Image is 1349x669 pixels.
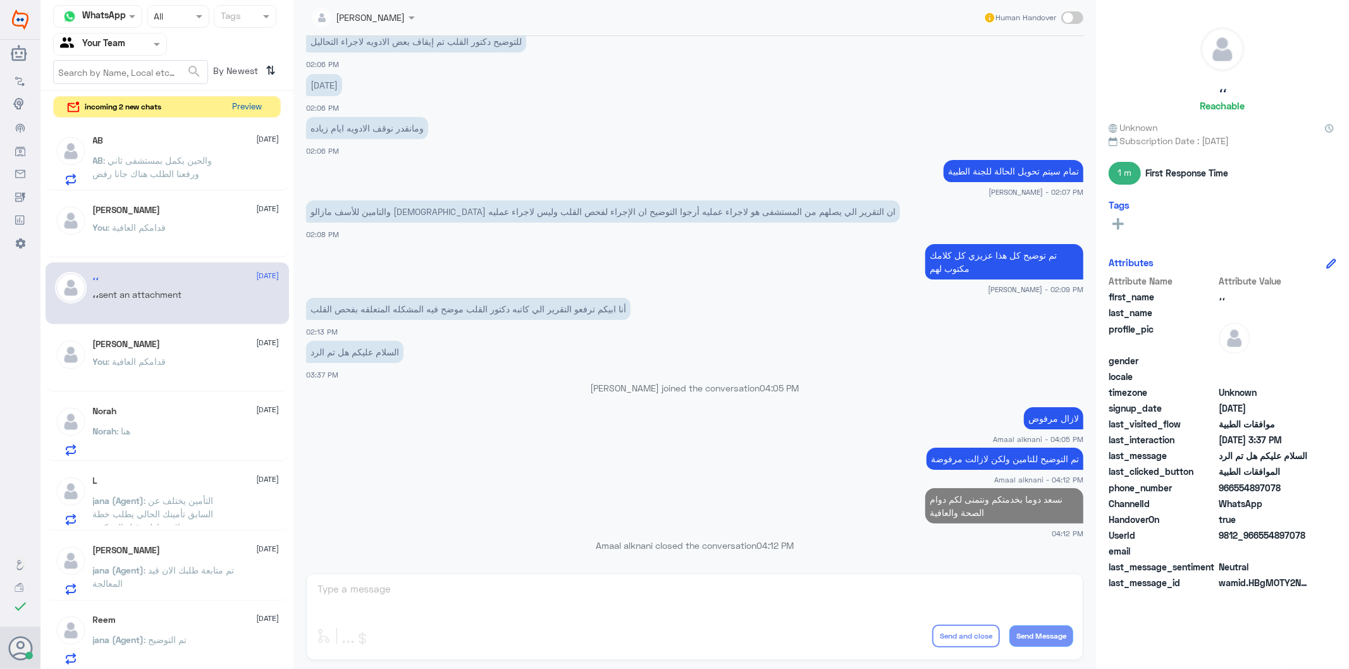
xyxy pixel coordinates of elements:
[1219,417,1310,431] span: موافقات الطبية
[257,404,280,415] span: [DATE]
[1109,402,1216,415] span: signup_date
[117,426,131,436] span: : هنا
[208,60,261,85] span: By Newest
[1219,433,1310,446] span: 2025-08-20T12:37:59.425Z
[1219,370,1310,383] span: null
[12,9,28,30] img: Widebot Logo
[1052,528,1083,539] span: 04:12 PM
[1200,100,1245,111] h6: Reachable
[93,356,108,367] span: You
[306,539,1083,552] p: Amaal alknani closed the conversation
[1219,290,1310,304] span: ،،
[1219,81,1226,95] h5: ،،
[1024,407,1083,429] p: 20/8/2025, 4:05 PM
[306,328,338,336] span: 02:13 PM
[93,289,99,300] span: ،،
[1219,465,1310,478] span: الموافقات الطبية
[144,634,187,645] span: : تم التوضيح
[944,160,1083,182] p: 20/8/2025, 2:07 PM
[1219,449,1310,462] span: السلام عليكم هل تم الرد
[1219,529,1310,542] span: 9812_966554897078
[1109,290,1216,304] span: first_name
[1109,386,1216,399] span: timezone
[13,599,28,614] i: check
[257,270,280,281] span: [DATE]
[1109,417,1216,431] span: last_visited_flow
[306,117,428,139] p: 20/8/2025, 2:06 PM
[1109,449,1216,462] span: last_message
[1219,402,1310,415] span: 2025-08-18T11:52:36.267Z
[1219,354,1310,367] span: null
[93,565,144,575] span: jana (Agent)
[99,289,182,300] span: sent an attachment
[1219,560,1310,574] span: 0
[55,339,87,371] img: defaultAdmin.png
[55,272,87,304] img: defaultAdmin.png
[1145,166,1228,180] span: First Response Time
[993,434,1083,445] span: Amaal alknani - 04:05 PM
[988,284,1083,295] span: [PERSON_NAME] - 02:09 PM
[1109,306,1216,319] span: last_name
[1109,354,1216,367] span: gender
[93,615,116,625] h5: Reem
[93,205,161,216] h5: ابو ابراهيم
[93,339,161,350] h5: Ahmed Aldryhim
[306,371,338,379] span: 03:37 PM
[925,488,1083,524] p: 20/8/2025, 4:12 PM
[306,147,339,155] span: 02:06 PM
[93,565,235,589] span: : تم متابعة طلبك الان قيد المعالجة
[187,61,202,82] button: search
[93,495,144,506] span: jana (Agent)
[1109,370,1216,383] span: locale
[8,636,32,660] button: Avatar
[257,474,280,485] span: [DATE]
[994,474,1083,485] span: Amaal alknani - 04:12 PM
[55,615,87,646] img: defaultAdmin.png
[1219,481,1310,494] span: 966554897078
[1109,433,1216,446] span: last_interaction
[1219,576,1310,589] span: wamid.HBgMOTY2NTU0ODk3MDc4FQIAEhggRUEwRDEwMjhGRUVDN0ExNTgwQ0EyNUJGOUNFNjRGN0QA
[93,155,104,166] span: AB
[306,298,631,320] p: 20/8/2025, 2:13 PM
[60,35,79,54] img: yourTeam.svg
[55,135,87,167] img: defaultAdmin.png
[1109,560,1216,574] span: last_message_sentiment
[1109,121,1158,134] span: Unknown
[760,383,799,393] span: 04:05 PM
[1109,199,1130,211] h6: Tags
[306,381,1083,395] p: [PERSON_NAME] joined the conversation
[1109,465,1216,478] span: last_clicked_button
[55,205,87,236] img: defaultAdmin.png
[55,545,87,577] img: defaultAdmin.png
[1109,322,1216,352] span: profile_pic
[108,356,166,367] span: : قدامكم العافية
[1009,625,1073,647] button: Send Message
[1109,481,1216,494] span: phone_number
[93,272,99,283] h5: ،،
[54,61,207,83] input: Search by Name, Local etc…
[93,222,108,233] span: You
[306,30,526,52] p: 20/8/2025, 2:06 PM
[1109,576,1216,589] span: last_message_id
[1109,497,1216,510] span: ChannelId
[1109,274,1216,288] span: Attribute Name
[1201,28,1244,71] img: defaultAdmin.png
[306,230,339,238] span: 02:08 PM
[55,476,87,507] img: defaultAdmin.png
[925,244,1083,279] p: 20/8/2025, 2:09 PM
[306,74,342,96] p: 20/8/2025, 2:06 PM
[1109,134,1336,147] span: Subscription Date : [DATE]
[1219,544,1310,558] span: null
[932,625,1000,648] button: Send and close
[306,341,403,363] p: 20/8/2025, 3:37 PM
[108,222,166,233] span: : قدامكم العافية
[1219,513,1310,526] span: true
[1109,544,1216,558] span: email
[306,60,339,68] span: 02:06 PM
[93,545,161,556] h5: Abu Nawaf
[85,101,162,113] span: incoming 2 new chats
[1109,529,1216,542] span: UserId
[227,97,268,118] button: Preview
[257,613,280,624] span: [DATE]
[1109,162,1141,185] span: 1 m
